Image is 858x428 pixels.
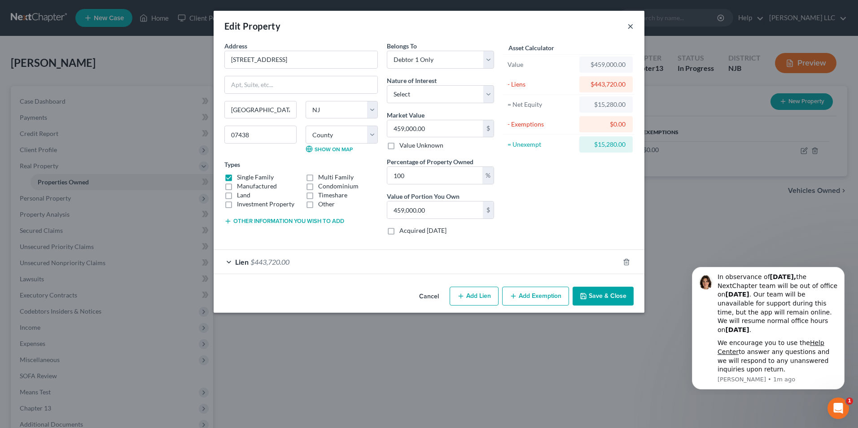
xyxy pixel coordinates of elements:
label: Value of Portion You Own [387,192,460,201]
input: 0.00 [387,167,482,184]
span: 1 [846,397,853,405]
label: Manufactured [237,182,277,191]
button: Add Exemption [502,287,569,306]
div: - Exemptions [508,120,575,129]
label: Acquired [DATE] [399,226,447,235]
label: Value Unknown [399,141,443,150]
span: Lien [235,258,249,266]
label: Asset Calculator [508,43,554,52]
label: Land [237,191,250,200]
div: % [482,167,494,184]
label: Types [224,160,240,169]
div: $ [483,120,494,137]
div: $ [483,201,494,218]
button: Other information you wish to add [224,218,344,225]
input: Apt, Suite, etc... [225,76,377,93]
label: Multi Family [318,173,354,182]
div: $0.00 [587,120,626,129]
button: Add Lien [450,287,499,306]
input: 0.00 [387,201,483,218]
span: Address [224,42,247,50]
label: Market Value [387,110,425,120]
label: Percentage of Property Owned [387,157,473,166]
span: Belongs To [387,42,417,50]
div: $15,280.00 [587,100,626,109]
div: Edit Property [224,20,280,32]
input: Enter address... [225,51,377,68]
button: Cancel [412,288,446,306]
a: Show on Map [306,145,353,153]
div: = Net Equity [508,100,575,109]
input: Enter city... [225,101,296,118]
label: Single Family [237,173,274,182]
div: $15,280.00 [587,140,626,149]
div: - Liens [508,80,575,89]
div: Value [508,60,575,69]
label: Investment Property [237,200,294,209]
button: × [627,21,634,31]
div: $443,720.00 [587,80,626,89]
label: Nature of Interest [387,76,437,85]
input: Enter zip... [224,126,297,144]
input: 0.00 [387,120,483,137]
button: Save & Close [573,287,634,306]
span: $443,720.00 [250,258,289,266]
div: $459,000.00 [587,60,626,69]
iframe: Intercom live chat [827,397,849,419]
label: Condominium [318,182,359,191]
label: Other [318,200,335,209]
iframe: Intercom notifications message [679,259,858,395]
label: Timeshare [318,191,347,200]
div: = Unexempt [508,140,575,149]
